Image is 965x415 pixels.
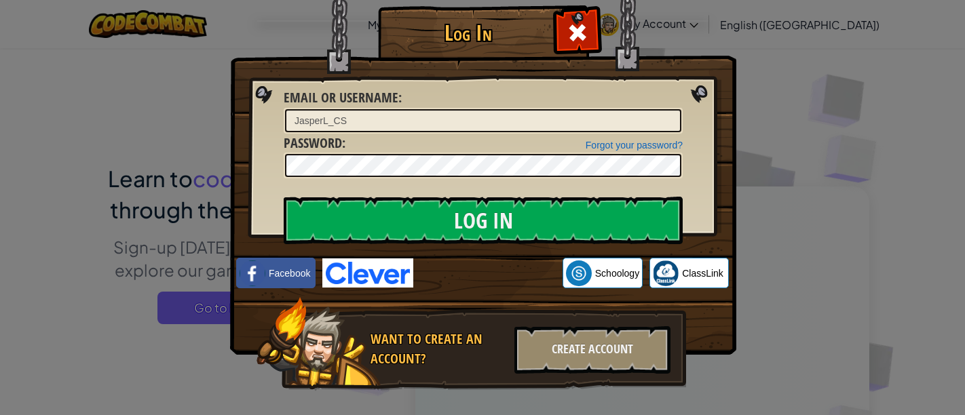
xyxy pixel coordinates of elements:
[586,140,683,151] a: Forgot your password?
[381,21,554,45] h1: Log In
[284,134,342,152] span: Password
[284,88,402,108] label: :
[595,266,639,280] span: Schoology
[269,266,310,280] span: Facebook
[566,260,592,286] img: schoology.png
[284,134,345,153] label: :
[322,258,413,288] img: clever-logo-blue.png
[514,326,670,374] div: Create Account
[413,258,563,288] iframe: Sign in with Google Button
[284,197,683,244] input: Log In
[653,260,679,286] img: classlink-logo-small.png
[284,88,398,106] span: Email or Username
[371,330,506,368] div: Want to create an account?
[682,266,723,280] span: ClassLink
[240,260,265,286] img: facebook_small.png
